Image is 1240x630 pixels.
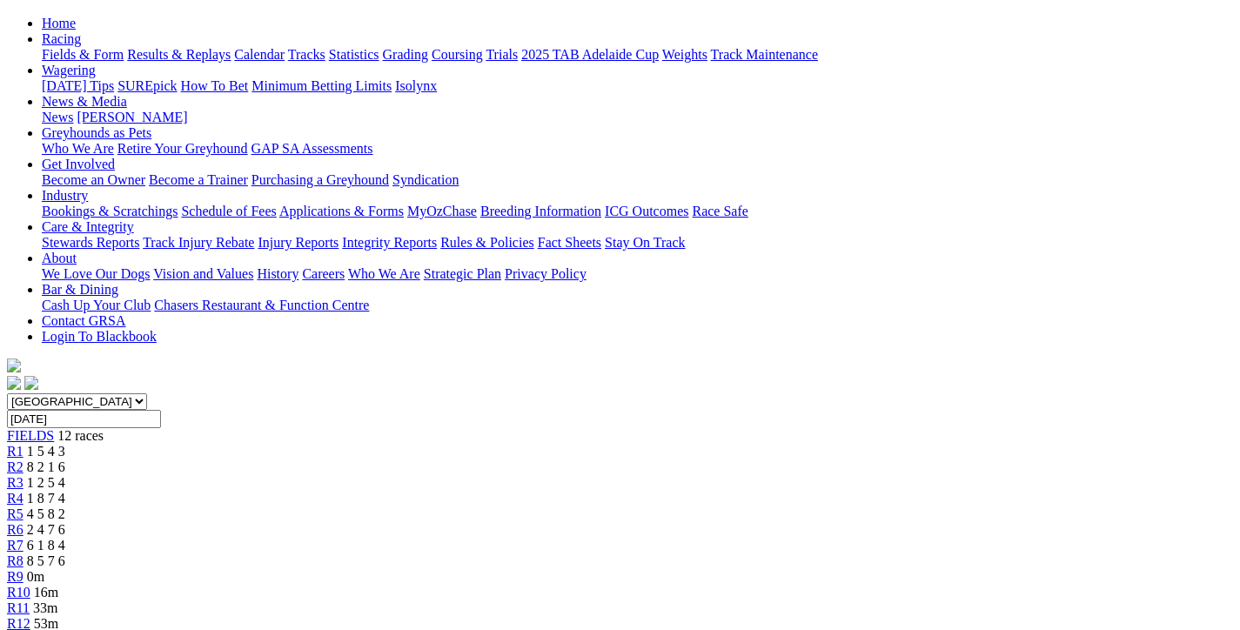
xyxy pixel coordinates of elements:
[27,475,65,490] span: 1 2 5 4
[42,47,124,62] a: Fields & Form
[42,172,145,187] a: Become an Owner
[42,110,1233,125] div: News & Media
[605,235,685,250] a: Stay On Track
[27,506,65,521] span: 4 5 8 2
[692,204,747,218] a: Race Safe
[149,172,248,187] a: Become a Trainer
[42,204,178,218] a: Bookings & Scratchings
[42,31,81,46] a: Racing
[329,47,379,62] a: Statistics
[42,235,1233,251] div: Care & Integrity
[27,444,65,459] span: 1 5 4 3
[7,376,21,390] img: facebook.svg
[27,569,44,584] span: 0m
[7,569,23,584] a: R9
[288,47,325,62] a: Tracks
[486,47,518,62] a: Trials
[27,491,65,506] span: 1 8 7 4
[251,172,389,187] a: Purchasing a Greyhound
[711,47,818,62] a: Track Maintenance
[42,63,96,77] a: Wagering
[143,235,254,250] a: Track Injury Rebate
[34,585,58,600] span: 16m
[7,491,23,506] a: R4
[521,47,659,62] a: 2025 TAB Adelaide Cup
[33,600,57,615] span: 33m
[662,47,707,62] a: Weights
[42,78,1233,94] div: Wagering
[42,298,1233,313] div: Bar & Dining
[42,94,127,109] a: News & Media
[42,235,139,250] a: Stewards Reports
[7,506,23,521] a: R5
[154,298,369,312] a: Chasers Restaurant & Function Centre
[27,459,65,474] span: 8 2 1 6
[7,522,23,537] a: R6
[7,600,30,615] a: R11
[395,78,437,93] a: Isolynx
[27,538,65,553] span: 6 1 8 4
[505,266,586,281] a: Privacy Policy
[42,251,77,265] a: About
[257,266,298,281] a: History
[27,553,65,568] span: 8 5 7 6
[42,78,114,93] a: [DATE] Tips
[57,428,104,443] span: 12 races
[279,204,404,218] a: Applications & Forms
[77,110,187,124] a: [PERSON_NAME]
[424,266,501,281] a: Strategic Plan
[392,172,459,187] a: Syndication
[24,376,38,390] img: twitter.svg
[42,188,88,203] a: Industry
[7,538,23,553] a: R7
[42,141,1233,157] div: Greyhounds as Pets
[538,235,601,250] a: Fact Sheets
[432,47,483,62] a: Coursing
[7,410,161,428] input: Select date
[251,78,392,93] a: Minimum Betting Limits
[42,157,115,171] a: Get Involved
[7,459,23,474] a: R2
[42,16,76,30] a: Home
[605,204,688,218] a: ICG Outcomes
[302,266,345,281] a: Careers
[42,204,1233,219] div: Industry
[181,78,249,93] a: How To Bet
[440,235,534,250] a: Rules & Policies
[42,266,1233,282] div: About
[7,359,21,372] img: logo-grsa-white.png
[234,47,285,62] a: Calendar
[7,585,30,600] a: R10
[42,47,1233,63] div: Racing
[7,444,23,459] span: R1
[117,78,177,93] a: SUREpick
[153,266,253,281] a: Vision and Values
[117,141,248,156] a: Retire Your Greyhound
[42,110,73,124] a: News
[42,329,157,344] a: Login To Blackbook
[7,475,23,490] a: R3
[342,235,437,250] a: Integrity Reports
[42,172,1233,188] div: Get Involved
[7,428,54,443] a: FIELDS
[7,553,23,568] a: R8
[27,522,65,537] span: 2 4 7 6
[258,235,338,250] a: Injury Reports
[383,47,428,62] a: Grading
[42,266,150,281] a: We Love Our Dogs
[42,313,125,328] a: Contact GRSA
[42,282,118,297] a: Bar & Dining
[181,204,276,218] a: Schedule of Fees
[42,141,114,156] a: Who We Are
